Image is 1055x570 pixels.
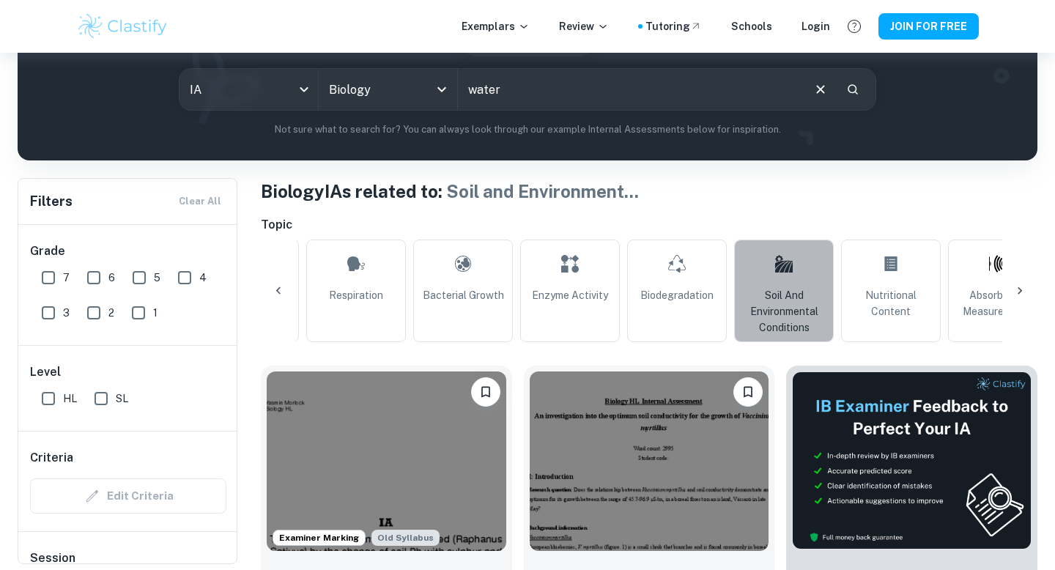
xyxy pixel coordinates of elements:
h6: Level [30,363,226,381]
img: Thumbnail [792,371,1032,549]
span: 2 [108,305,114,321]
span: 4 [199,270,207,286]
a: Login [802,18,830,34]
p: Review [559,18,609,34]
h1: Biology IAs related to: [261,178,1037,204]
input: E.g. photosynthesis, coffee and protein, HDI and diabetes... [458,69,801,110]
span: 1 [153,305,158,321]
span: 3 [63,305,70,321]
h6: Grade [30,243,226,260]
h6: Criteria [30,449,73,467]
div: IA [179,69,318,110]
span: Nutritional Content [848,287,934,319]
img: Biology IA example thumbnail: Does the relationship between Vaccinium [530,371,769,551]
a: Tutoring [645,18,702,34]
button: Help and Feedback [842,14,867,39]
span: Old Syllabus [371,530,440,546]
span: Soil and Environmental Conditions [741,287,827,336]
button: Please log in to bookmark exemplars [733,377,763,407]
button: Open [432,79,452,100]
p: Not sure what to search for? You can always look through our example Internal Assessments below f... [29,122,1026,137]
button: JOIN FOR FREE [878,13,979,40]
h6: Topic [261,216,1037,234]
a: Schools [731,18,772,34]
span: SL [116,391,128,407]
img: Biology IA example thumbnail: To what extent is plant growth affected [267,371,506,551]
span: 6 [108,270,115,286]
span: 7 [63,270,70,286]
button: Please log in to bookmark exemplars [471,377,500,407]
p: Exemplars [462,18,530,34]
img: Clastify logo [76,12,169,41]
div: Criteria filters are unavailable when searching by topic [30,478,226,514]
h6: Filters [30,191,73,212]
span: Enzyme Activity [532,287,608,303]
span: Absorbance Measurements [955,287,1041,319]
button: Search [840,77,865,102]
span: Biodegradation [640,287,714,303]
span: Examiner Marking [273,531,365,544]
span: Respiration [329,287,383,303]
span: HL [63,391,77,407]
span: Soil and Environment ... [446,181,639,201]
span: Bacterial Growth [423,287,504,303]
button: Clear [807,75,834,103]
div: Starting from the May 2025 session, the Biology IA requirements have changed. It's OK to refer to... [371,530,440,546]
span: 5 [154,270,160,286]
